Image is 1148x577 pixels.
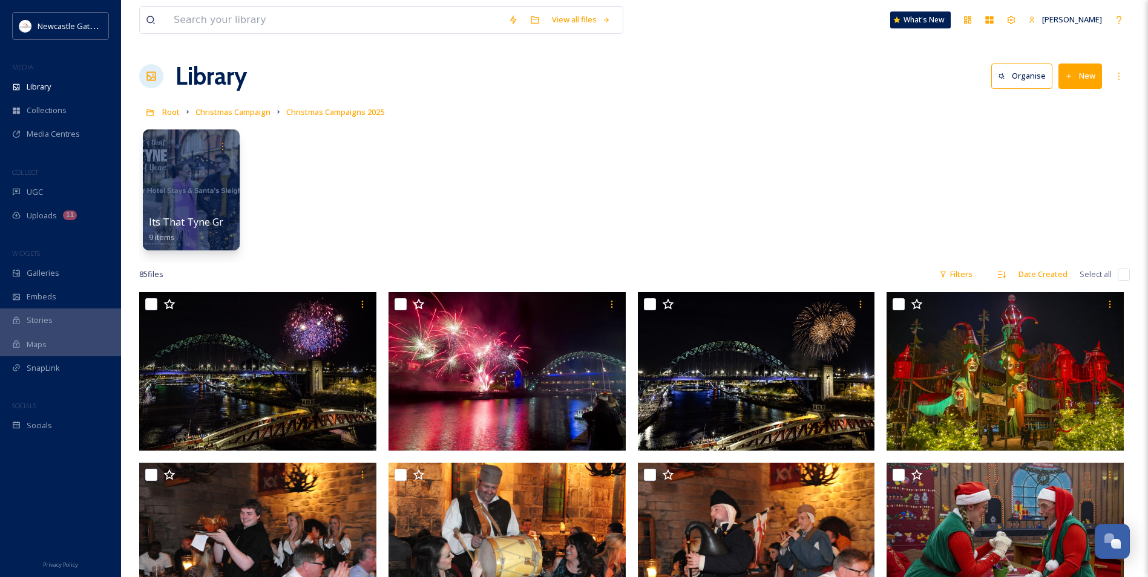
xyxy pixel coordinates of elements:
span: Library [27,81,51,93]
span: Newcastle Gateshead Initiative [38,20,149,31]
span: Root [162,106,180,117]
a: Root [162,105,180,119]
span: SnapLink [27,362,60,374]
span: Christmas Campaigns 2025 [286,106,384,117]
a: View all files [546,8,617,31]
div: Date Created [1012,262,1074,286]
span: Its That Tyne Graphics [149,215,252,229]
span: Maps [27,339,47,350]
a: Library [175,58,247,94]
span: COLLECT [12,168,38,177]
span: Uploads [27,210,57,221]
a: Christmas Campaigns 2025 [286,105,384,119]
span: SOCIALS [12,401,36,410]
span: 9 items [149,232,175,243]
img: ext_1733932931.331114_emily.craig@alnwickgarden.com-PW_2024_Alnwick Garden_Lilidorei_xmas trail_1... [887,292,1124,451]
span: Socials [27,420,52,431]
div: 11 [63,210,77,220]
img: DqD9wEUd_400x400.jpg [19,20,31,32]
span: Galleries [27,267,59,279]
button: Open Chat [1095,524,1130,559]
a: Privacy Policy [43,556,78,571]
span: MEDIA [12,62,33,71]
input: Search your library [168,7,502,33]
button: Organise [991,64,1052,88]
div: Filters [933,262,979,286]
span: Collections [27,105,67,116]
span: [PERSON_NAME] [1042,14,1102,25]
img: NYE Fireworks (2).jpg [139,292,376,451]
span: WIDGETS [12,249,40,258]
a: Organise [991,64,1058,88]
img: NYE Fireworks (1).jpg [389,292,626,451]
a: [PERSON_NAME] [1022,8,1108,31]
span: Privacy Policy [43,561,78,569]
img: NYE Fireworks.jpg [638,292,875,451]
span: Select all [1080,269,1112,280]
span: Media Centres [27,128,80,140]
button: New [1058,64,1102,88]
span: UGC [27,186,43,198]
span: 85 file s [139,269,163,280]
a: What's New [890,11,951,28]
a: Its That Tyne Graphics9 items [149,217,252,243]
a: Christmas Campaign [195,105,271,119]
span: Stories [27,315,53,326]
span: Embeds [27,291,56,302]
span: Christmas Campaign [195,106,271,117]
